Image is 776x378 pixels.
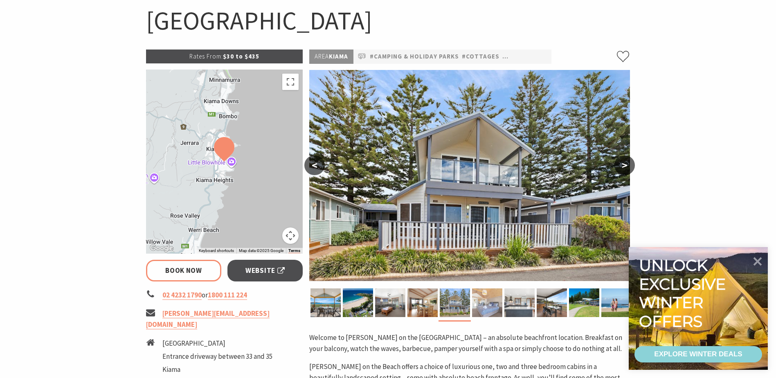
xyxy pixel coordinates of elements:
[146,49,303,63] p: $30 to $435
[304,155,325,175] button: <
[343,288,373,317] img: Aerial view of Kendalls on the Beach Holiday Park
[227,260,303,281] a: Website
[370,52,459,62] a: #Camping & Holiday Parks
[462,52,499,62] a: #Cottages
[162,290,202,300] a: 02 4232 1790
[440,288,470,317] img: Kendalls on the Beach Holiday Park
[614,155,635,175] button: >
[239,248,283,253] span: Map data ©2025 Google
[162,364,272,375] li: Kiama
[148,243,175,254] img: Google
[146,4,630,37] h1: [GEOGRAPHIC_DATA]
[162,338,272,349] li: [GEOGRAPHIC_DATA]
[282,227,299,244] button: Map camera controls
[282,74,299,90] button: Toggle fullscreen view
[288,248,300,253] a: Terms
[375,288,405,317] img: Lounge room in Cabin 12
[146,290,303,301] li: or
[502,52,550,62] a: #Pet Friendly
[309,49,353,64] p: Kiama
[309,70,630,281] img: Kendalls on the Beach Holiday Park
[537,288,567,317] img: Enjoy the beachfront view in Cabin 12
[146,309,270,329] a: [PERSON_NAME][EMAIL_ADDRESS][DOMAIN_NAME]
[245,265,285,276] span: Website
[162,351,272,362] li: Entrance driveway between 33 and 35
[639,256,729,331] div: Unlock exclusive winter offers
[601,288,632,317] img: Kendalls Beach
[569,288,599,317] img: Beachfront cabins at Kendalls on the Beach Holiday Park
[407,288,438,317] img: Kendalls on the Beach Holiday Park
[148,243,175,254] a: Open this area in Google Maps (opens a new window)
[654,346,742,362] div: EXPLORE WINTER DEALS
[634,346,762,362] a: EXPLORE WINTER DEALS
[472,288,502,317] img: Kendalls on the Beach Holiday Park
[504,288,535,317] img: Full size kitchen in Cabin 12
[315,52,329,60] span: Area
[146,260,222,281] a: Book Now
[309,332,630,354] p: Welcome to [PERSON_NAME] on the [GEOGRAPHIC_DATA] – an absolute beachfront location. Breakfast on...
[310,288,341,317] img: Kendalls on the Beach Holiday Park
[208,290,247,300] a: 1800 111 224
[199,248,234,254] button: Keyboard shortcuts
[189,52,223,60] span: Rates From:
